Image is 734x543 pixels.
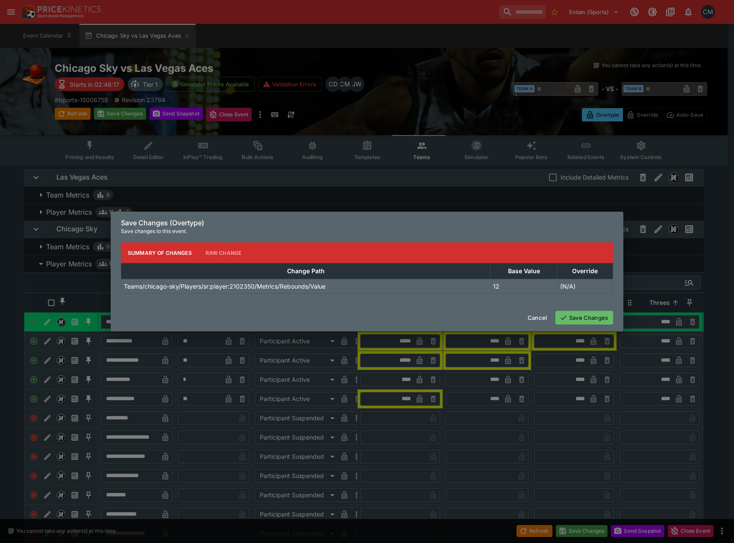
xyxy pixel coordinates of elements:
[121,263,490,279] th: Change Path
[490,263,558,279] th: Base Value
[121,218,613,227] h6: Save Changes (Overtype)
[199,242,249,263] button: Raw Change
[557,263,613,279] th: Override
[555,311,613,325] button: Save Changes
[121,242,199,263] button: Summary of Changes
[523,311,552,325] button: Cancel
[557,279,613,294] td: (N/A)
[124,282,326,291] p: Teams/chicago-sky/Players/sr:player:2102350/Metrics/Rebounds/Value
[121,227,613,236] p: Save changes to this event.
[490,279,558,294] td: 12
